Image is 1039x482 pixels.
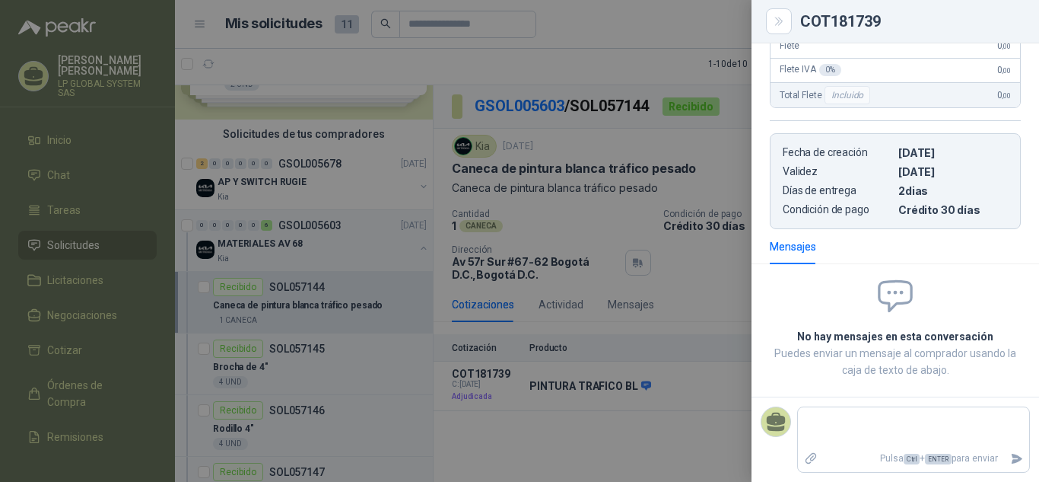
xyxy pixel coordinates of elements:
[800,14,1021,29] div: COT181739
[898,146,1008,159] p: [DATE]
[770,345,1021,378] p: Puedes enviar un mensaje al comprador usando la caja de texto de abajo.
[904,454,920,464] span: Ctrl
[825,86,870,104] div: Incluido
[770,12,788,30] button: Close
[770,238,816,255] div: Mensajes
[1002,42,1011,50] span: ,00
[1002,91,1011,100] span: ,00
[819,64,841,76] div: 0 %
[824,445,1005,472] p: Pulsa + para enviar
[997,90,1011,101] span: 0
[1002,66,1011,75] span: ,00
[798,445,824,472] label: Adjuntar archivos
[780,86,873,104] span: Total Flete
[780,64,841,76] span: Flete IVA
[925,454,952,464] span: ENTER
[997,65,1011,75] span: 0
[898,165,1008,178] p: [DATE]
[783,165,892,178] p: Validez
[783,184,892,197] p: Días de entrega
[898,203,1008,216] p: Crédito 30 días
[770,328,1021,345] h2: No hay mensajes en esta conversación
[1004,445,1029,472] button: Enviar
[898,184,1008,197] p: 2 dias
[783,146,892,159] p: Fecha de creación
[783,203,892,216] p: Condición de pago
[780,40,799,51] span: Flete
[997,40,1011,51] span: 0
